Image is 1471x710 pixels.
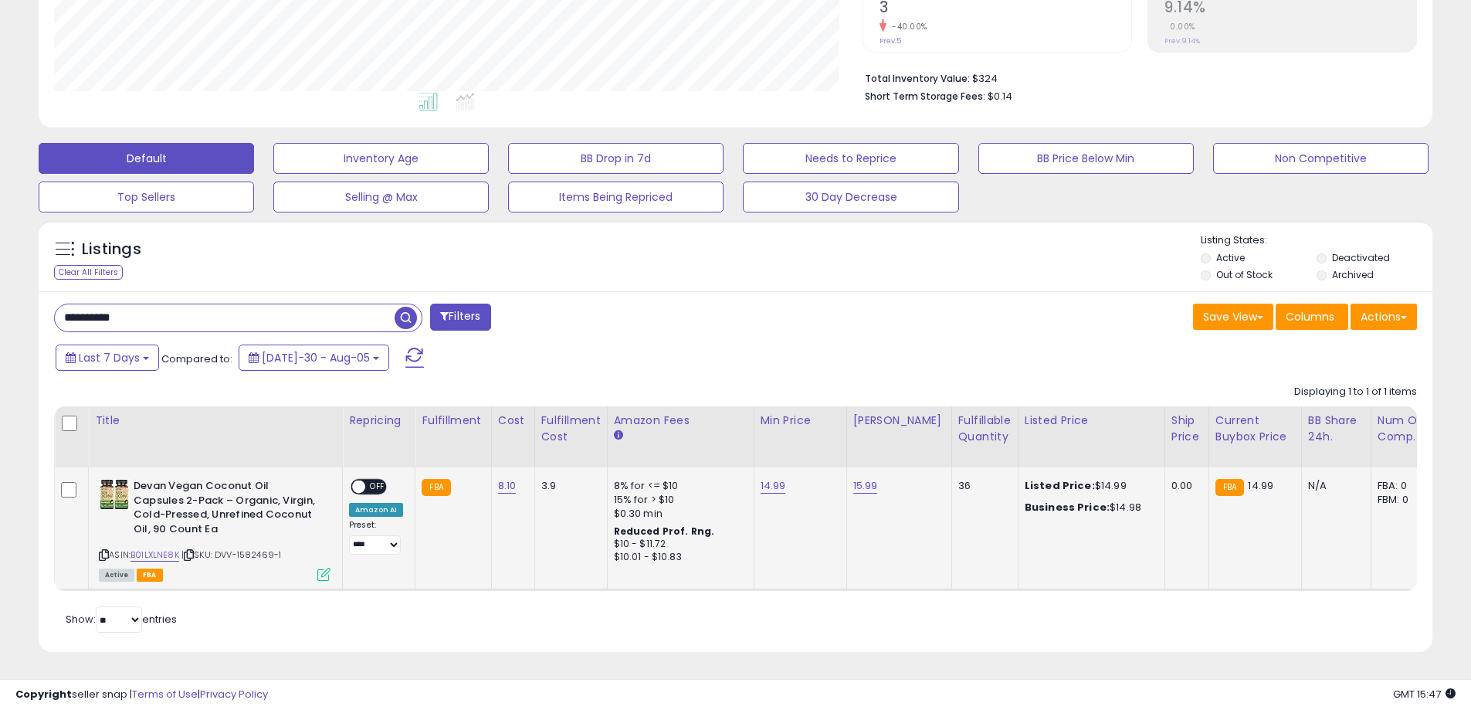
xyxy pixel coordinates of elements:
[508,182,724,212] button: Items Being Repriced
[886,21,927,32] small: -40.00%
[273,182,489,212] button: Selling @ Max
[1025,478,1095,493] b: Listed Price:
[1308,479,1359,493] div: N/A
[865,90,985,103] b: Short Term Storage Fees:
[1215,479,1244,496] small: FBA
[349,413,408,429] div: Repricing
[39,143,254,174] button: Default
[761,413,840,429] div: Min Price
[743,143,958,174] button: Needs to Reprice
[99,569,134,582] span: All listings currently available for purchase on Amazon
[541,479,595,493] div: 3.9
[422,479,450,496] small: FBA
[1308,413,1364,445] div: BB Share 24h.
[66,612,177,627] span: Show: entries
[614,507,742,521] div: $0.30 min
[853,478,878,494] a: 15.99
[1332,268,1374,281] label: Archived
[99,479,330,579] div: ASIN:
[1215,413,1295,445] div: Current Buybox Price
[15,687,72,702] strong: Copyright
[1294,385,1417,399] div: Displaying 1 to 1 of 1 items
[880,36,901,46] small: Prev: 5
[422,413,484,429] div: Fulfillment
[79,350,140,365] span: Last 7 Days
[1164,21,1195,32] small: 0.00%
[1332,251,1390,264] label: Deactivated
[1216,268,1273,281] label: Out of Stock
[958,479,1006,493] div: 36
[15,688,268,702] div: seller snap | |
[181,549,281,561] span: | SKU: DVV-1582469-1
[130,549,179,562] a: B01LXLNE8K
[349,520,403,555] div: Preset:
[200,687,268,702] a: Privacy Policy
[614,525,715,538] b: Reduced Prof. Rng.
[853,413,945,429] div: [PERSON_NAME]
[1193,304,1273,330] button: Save View
[99,479,130,510] img: 51mqbasB0gL._SL40_.jpg
[39,182,254,212] button: Top Sellers
[1248,478,1273,493] span: 14.99
[978,143,1194,174] button: BB Price Below Min
[614,538,742,551] div: $10 - $11.72
[1201,233,1432,248] p: Listing States:
[1216,251,1245,264] label: Active
[1171,413,1202,445] div: Ship Price
[365,481,390,494] span: OFF
[614,493,742,507] div: 15% for > $10
[988,89,1012,104] span: $0.14
[1351,304,1417,330] button: Actions
[865,68,1405,87] li: $324
[132,687,198,702] a: Terms of Use
[161,352,232,366] span: Compared to:
[54,265,123,280] div: Clear All Filters
[958,413,1012,445] div: Fulfillable Quantity
[541,413,601,445] div: Fulfillment Cost
[1025,500,1110,515] b: Business Price:
[865,72,970,85] b: Total Inventory Value:
[1171,479,1197,493] div: 0.00
[1025,501,1153,515] div: $14.98
[349,503,403,517] div: Amazon AI
[498,478,517,494] a: 8.10
[614,413,747,429] div: Amazon Fees
[134,479,321,540] b: Devan Vegan Coconut Oil Capsules 2-Pack – Organic, Virgin, Cold-Pressed, Unrefined Coconut Oil, 9...
[508,143,724,174] button: BB Drop in 7d
[95,413,336,429] div: Title
[743,182,958,212] button: 30 Day Decrease
[1286,309,1334,324] span: Columns
[82,239,141,260] h5: Listings
[498,413,528,429] div: Cost
[1378,479,1429,493] div: FBA: 0
[614,429,623,443] small: Amazon Fees.
[761,478,786,494] a: 14.99
[56,345,159,371] button: Last 7 Days
[1213,143,1429,174] button: Non Competitive
[614,551,742,564] div: $10.01 - $10.83
[239,345,389,371] button: [DATE]-30 - Aug-05
[262,350,370,365] span: [DATE]-30 - Aug-05
[1378,413,1434,445] div: Num of Comp.
[1025,413,1158,429] div: Listed Price
[1276,304,1348,330] button: Columns
[430,304,490,331] button: Filters
[1393,687,1456,702] span: 2025-08-13 15:47 GMT
[614,479,742,493] div: 8% for <= $10
[273,143,489,174] button: Inventory Age
[1025,479,1153,493] div: $14.99
[1378,493,1429,507] div: FBM: 0
[137,569,163,582] span: FBA
[1164,36,1200,46] small: Prev: 9.14%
